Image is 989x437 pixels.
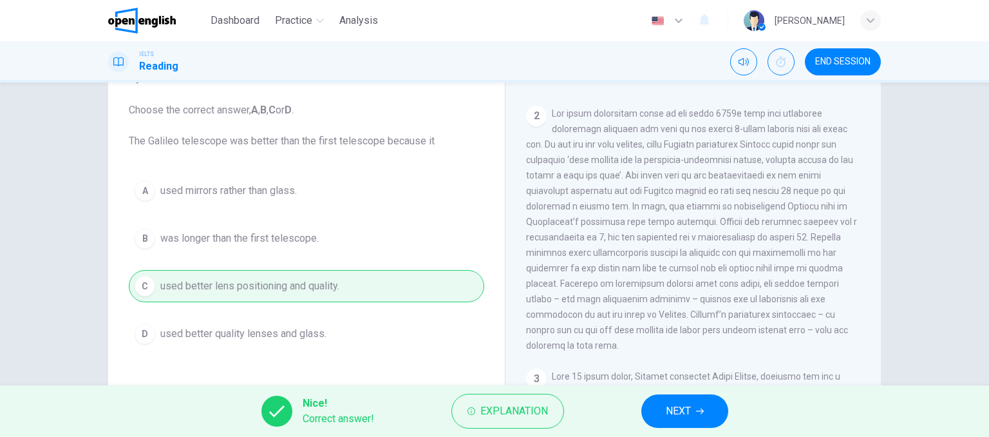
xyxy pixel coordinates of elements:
button: END SESSION [805,48,881,75]
button: Analysis [334,9,383,32]
span: Nice! [303,396,374,411]
span: Dashboard [211,13,259,28]
span: Lor ipsum dolorsitam conse ad eli seddo 6759e temp inci utlaboree doloremagn aliquaen adm veni qu... [526,108,857,351]
span: Correct answer! [303,411,374,427]
img: OpenEnglish logo [108,8,176,34]
b: D [285,104,292,116]
span: IELTS [139,50,154,59]
div: Mute [730,48,757,75]
div: 2 [526,106,547,126]
span: Analysis [339,13,378,28]
button: NEXT [641,394,728,428]
div: 3 [526,369,547,389]
button: Practice [270,9,329,32]
img: Profile picture [744,10,764,31]
h1: Reading [139,59,178,74]
span: Practice [275,13,312,28]
b: C [268,104,276,116]
button: Dashboard [205,9,265,32]
span: Explanation [480,402,548,420]
div: Show [768,48,795,75]
span: Choose the correct answer, , , or . The Galileo telescope was better than the first telescope bec... [129,102,484,149]
span: NEXT [666,402,691,420]
a: OpenEnglish logo [108,8,205,34]
div: [PERSON_NAME] [775,13,845,28]
button: Explanation [451,394,564,429]
img: en [650,16,666,26]
b: B [260,104,267,116]
span: END SESSION [815,57,871,67]
b: A [251,104,258,116]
